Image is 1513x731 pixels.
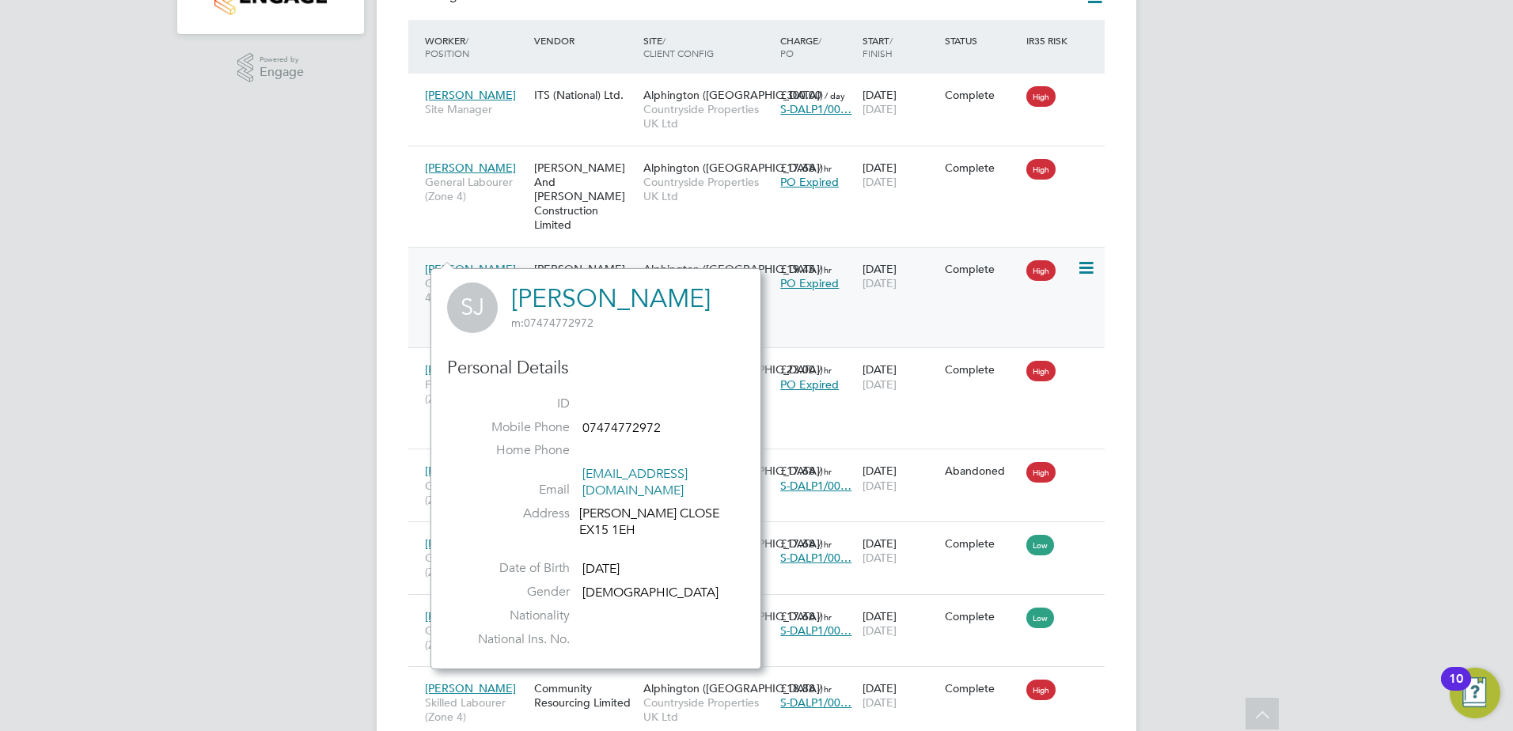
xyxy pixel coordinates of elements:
[421,600,1105,614] a: [PERSON_NAME]General Labourer (Zone 4)ITS (National) Ltd.Alphington ([GEOGRAPHIC_DATA])Countrysid...
[818,683,832,695] span: / hr
[780,276,839,290] span: PO Expired
[530,153,639,241] div: [PERSON_NAME] And [PERSON_NAME] Construction Limited
[780,377,839,392] span: PO Expired
[421,253,1105,267] a: [PERSON_NAME]Gate Person (Zone 4)[PERSON_NAME] And [PERSON_NAME] Construction LimitedAlphington (...
[780,536,815,551] span: £17.68
[425,362,516,377] span: [PERSON_NAME]
[863,276,897,290] span: [DATE]
[425,88,516,102] span: [PERSON_NAME]
[582,561,620,577] span: [DATE]
[818,263,832,275] span: / hr
[780,479,851,493] span: S-DALP1/00…
[863,623,897,638] span: [DATE]
[643,161,823,175] span: Alphington ([GEOGRAPHIC_DATA])
[863,102,897,116] span: [DATE]
[425,34,469,59] span: / Position
[825,89,845,101] span: / day
[859,354,941,399] div: [DATE]
[1026,462,1056,483] span: High
[459,631,570,648] label: National Ins. No.
[260,53,304,66] span: Powered by
[425,609,516,623] span: [PERSON_NAME]
[425,262,516,276] span: [PERSON_NAME]
[818,162,832,174] span: / hr
[1026,680,1056,700] span: High
[459,506,570,522] label: Address
[863,551,897,565] span: [DATE]
[421,528,1105,541] a: [PERSON_NAME]General Labourer (Zone 4)ITS (National) Ltd.Alphington ([GEOGRAPHIC_DATA])Countrysid...
[1026,260,1056,281] span: High
[579,506,730,539] div: [PERSON_NAME] CLOSE EX15 1EH
[1450,668,1500,718] button: Open Resource Center, 10 new notifications
[459,560,570,577] label: Date of Birth
[780,175,839,189] span: PO Expired
[859,528,941,573] div: [DATE]
[421,79,1105,93] a: [PERSON_NAME]Site ManagerITS (National) Ltd.Alphington ([GEOGRAPHIC_DATA])Countryside Properties ...
[425,623,526,652] span: General Labourer (Zone 4)
[945,536,1019,551] div: Complete
[859,601,941,646] div: [DATE]
[530,254,639,342] div: [PERSON_NAME] And [PERSON_NAME] Construction Limited
[780,362,815,377] span: £23.00
[945,88,1019,102] div: Complete
[425,695,526,724] span: Skilled Labourer (Zone 4)
[459,419,570,436] label: Mobile Phone
[859,254,941,298] div: [DATE]
[425,377,526,406] span: Forklift Operator (Zone 4)
[1026,86,1056,107] span: High
[425,276,526,305] span: Gate Person (Zone 4)
[643,681,823,695] span: Alphington ([GEOGRAPHIC_DATA])
[1026,608,1054,628] span: Low
[859,80,941,124] div: [DATE]
[863,695,897,710] span: [DATE]
[511,316,593,330] span: 07474772972
[780,34,821,59] span: / PO
[780,681,815,695] span: £18.88
[863,175,897,189] span: [DATE]
[530,26,639,55] div: Vendor
[945,609,1019,623] div: Complete
[643,102,772,131] span: Countryside Properties UK Ltd
[818,364,832,376] span: / hr
[459,442,570,459] label: Home Phone
[780,464,815,478] span: £17.68
[859,456,941,500] div: [DATE]
[530,673,639,718] div: Community Resourcing Limited
[511,316,524,330] span: m:
[780,623,851,638] span: S-DALP1/00…
[260,66,304,79] span: Engage
[459,608,570,624] label: Nationality
[421,26,530,67] div: Worker
[945,362,1019,377] div: Complete
[643,34,714,59] span: / Client Config
[1449,679,1463,699] div: 10
[945,161,1019,175] div: Complete
[818,465,832,477] span: / hr
[1026,361,1056,381] span: High
[425,551,526,579] span: General Labourer (Zone 4)
[425,175,526,203] span: General Labourer (Zone 4)
[582,585,719,600] span: [DEMOGRAPHIC_DATA]
[643,262,823,276] span: Alphington ([GEOGRAPHIC_DATA])
[780,695,851,710] span: S-DALP1/00…
[863,377,897,392] span: [DATE]
[530,80,639,110] div: ITS (National) Ltd.
[863,34,893,59] span: / Finish
[859,26,941,67] div: Start
[945,262,1019,276] div: Complete
[582,420,661,436] span: 07474772972
[511,283,711,314] a: [PERSON_NAME]
[425,161,516,175] span: [PERSON_NAME]
[945,681,1019,695] div: Complete
[780,551,851,565] span: S-DALP1/00…
[421,672,1105,686] a: [PERSON_NAME]Skilled Labourer (Zone 4)Community Resourcing LimitedAlphington ([GEOGRAPHIC_DATA])C...
[237,53,305,83] a: Powered byEngage
[780,161,815,175] span: £17.68
[941,26,1023,55] div: Status
[780,262,815,276] span: £19.45
[447,282,498,333] span: SJ
[818,611,832,623] span: / hr
[421,354,1105,367] a: [PERSON_NAME]Forklift Operator (Zone 4)[PERSON_NAME] And [PERSON_NAME] Construction LimitedAlphin...
[459,584,570,600] label: Gender
[425,464,516,478] span: [PERSON_NAME]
